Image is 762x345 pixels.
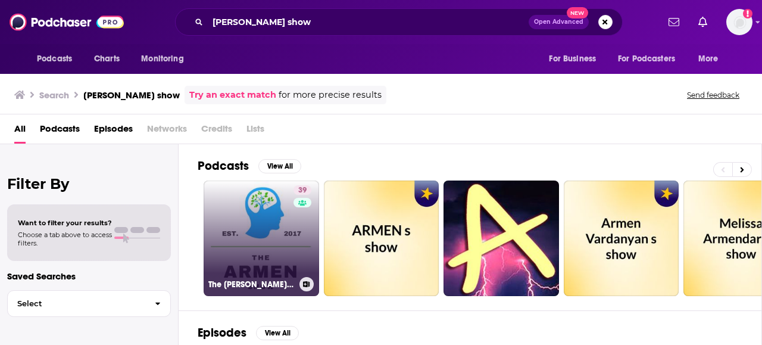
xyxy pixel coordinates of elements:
a: EpisodesView All [198,325,299,340]
button: open menu [541,48,611,70]
button: open menu [610,48,692,70]
span: Credits [201,119,232,144]
a: All [14,119,26,144]
button: View All [258,159,301,173]
input: Search podcasts, credits, & more... [208,13,529,32]
img: Podchaser - Follow, Share and Rate Podcasts [10,11,124,33]
button: Show profile menu [726,9,752,35]
span: Logged in as RiverheadPublicity [726,9,752,35]
span: Choose a tab above to access filters. [18,231,112,247]
p: Saved Searches [7,271,171,282]
a: 39The [PERSON_NAME] Show [204,181,319,296]
span: New [567,7,588,18]
h2: Podcasts [198,158,249,173]
h3: The [PERSON_NAME] Show [208,279,295,290]
h2: Episodes [198,325,246,340]
a: Podcasts [40,119,80,144]
button: open menu [133,48,199,70]
span: Charts [94,51,120,67]
span: For Business [549,51,596,67]
a: Try an exact match [189,88,276,102]
span: Select [8,300,145,307]
a: PodcastsView All [198,158,301,173]
a: Episodes [94,119,133,144]
img: User Profile [726,9,752,35]
button: open menu [690,48,733,70]
span: 39 [298,185,307,197]
button: Select [7,290,171,317]
h3: [PERSON_NAME] show [83,89,180,101]
h2: Filter By [7,175,171,192]
button: View All [256,326,299,340]
a: Charts [86,48,127,70]
span: Lists [246,119,264,144]
span: More [698,51,719,67]
span: Monitoring [141,51,183,67]
div: Search podcasts, credits, & more... [175,8,623,36]
svg: Add a profile image [743,9,752,18]
a: Show notifications dropdown [694,12,712,32]
h3: Search [39,89,69,101]
span: Open Advanced [534,19,583,25]
button: open menu [29,48,88,70]
button: Send feedback [683,90,743,100]
span: for more precise results [279,88,382,102]
span: Podcasts [37,51,72,67]
a: Show notifications dropdown [664,12,684,32]
a: 39 [293,185,311,195]
button: Open AdvancedNew [529,15,589,29]
span: Want to filter your results? [18,219,112,227]
span: For Podcasters [618,51,675,67]
span: Networks [147,119,187,144]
